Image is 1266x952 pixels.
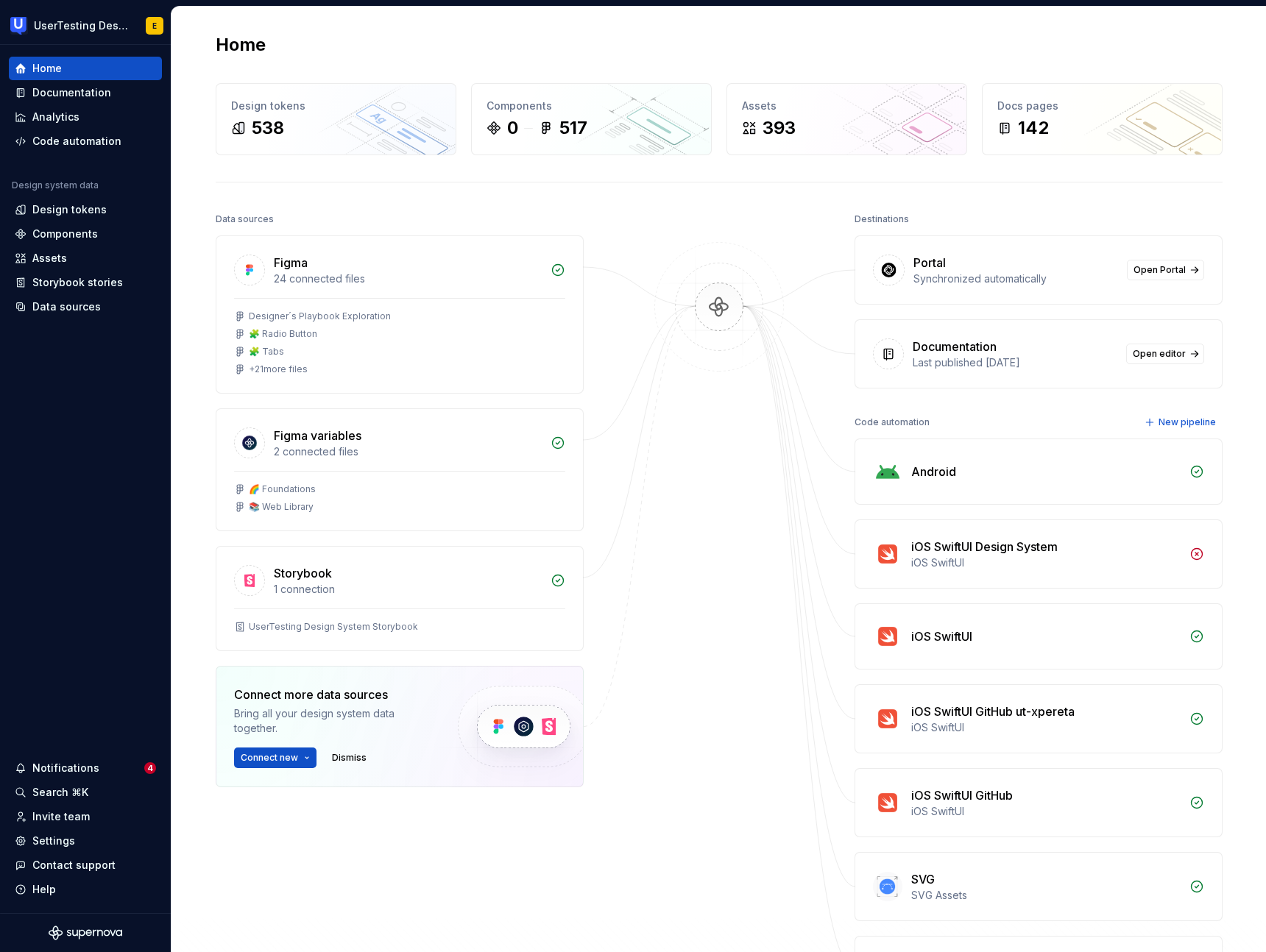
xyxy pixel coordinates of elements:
[32,809,90,824] div: Invite team
[9,756,162,780] button: Notifications4
[1134,264,1186,276] span: Open Portal
[32,761,99,775] div: Notifications
[9,829,162,853] a: Settings
[274,444,542,459] div: 2 connected files
[32,61,62,76] div: Home
[911,555,1181,570] div: iOS SwiftUI
[1127,260,1204,280] a: Open Portal
[10,17,28,35] img: 41adf70f-fc1c-4662-8e2d-d2ab9c673b1b.png
[1126,344,1204,364] a: Open editor
[144,762,156,774] span: 4
[911,804,1181,819] div: iOS SwiftUI
[9,878,162,901] button: Help
[332,752,367,764] span: Dismiss
[216,83,456,155] a: Design tokens538
[9,81,162,104] a: Documentation
[507,116,518,140] div: 0
[216,209,274,230] div: Data sources
[216,546,584,651] a: Storybook1 connectionUserTesting Design System Storybook
[249,310,391,322] div: Designer´s Playbook Exploration
[9,271,162,294] a: Storybook stories
[325,747,373,768] button: Dismiss
[911,870,935,888] div: SVG
[559,116,587,140] div: 517
[9,222,162,246] a: Components
[911,786,1013,804] div: iOS SwiftUI GitHub
[9,246,162,270] a: Assets
[1018,116,1049,140] div: 142
[3,10,168,41] button: UserTesting Design SystemE
[1133,348,1186,360] span: Open editor
[471,83,712,155] a: Components0517
[911,463,956,480] div: Android
[32,858,116,873] div: Contact support
[274,254,308,271] div: Figma
[1140,412,1223,433] button: New pipeline
[249,328,317,340] div: 🧩 Radio Button
[726,83,967,155] a: Assets393
[9,295,162,319] a: Data sources
[274,582,542,597] div: 1 connection
[911,720,1181,735] div: iOS SwiftUI
[32,785,88,800] div: Search ⌘K
[913,338,997,355] div: Documentation
[249,501,314,513] div: 📚 Web Library
[252,116,284,140] div: 538
[9,853,162,877] button: Contact support
[249,363,308,375] div: + 21 more files
[913,355,1117,370] div: Last published [DATE]
[274,564,332,582] div: Storybook
[9,198,162,221] a: Design tokens
[1159,416,1216,428] span: New pipeline
[216,408,584,531] a: Figma variables2 connected files🌈 Foundations📚 Web Library
[274,271,542,286] div: 24 connected files
[9,57,162,80] a: Home
[231,99,441,113] div: Design tokens
[32,275,123,290] div: Storybook stories
[913,254,946,271] div: Portal
[32,251,67,266] div: Assets
[32,110,79,124] div: Analytics
[911,628,972,645] div: iOS SwiftUI
[49,926,122,940] svg: Supernova Logo
[911,538,1058,555] div: iOS SwiftUI Design System
[274,427,361,444] div: Figma variables
[216,235,584,394] a: Figma24 connected filesDesigner´s Playbook Exploration🧩 Radio Button🧩 Tabs+21more files
[249,483,316,495] div: 🌈 Foundations
[487,99,696,113] div: Components
[9,781,162,804] button: Search ⌘K
[763,116,796,140] div: 393
[234,686,433,703] div: Connect more data sources
[855,209,909,230] div: Destinations
[32,299,101,314] div: Data sources
[32,134,121,149] div: Code automation
[249,346,284,358] div: 🧩 Tabs
[9,129,162,153] a: Code automation
[249,621,418,633] div: UserTesting Design System Storybook
[911,703,1075,720] div: iOS SwiftUI GitHub ut-xpereta
[241,752,298,764] span: Connect new
[32,227,98,241] div: Components
[234,706,433,736] div: Bring all your design system data together.
[911,888,1181,903] div: SVG Assets
[32,85,111,100] div: Documentation
[32,882,56,897] div: Help
[742,99,952,113] div: Assets
[234,747,316,768] button: Connect new
[9,805,162,828] a: Invite team
[12,180,99,191] div: Design system data
[982,83,1223,155] a: Docs pages142
[216,33,266,57] h2: Home
[913,271,1118,286] div: Synchronized automatically
[9,105,162,129] a: Analytics
[997,99,1207,113] div: Docs pages
[34,18,128,33] div: UserTesting Design System
[152,20,157,32] div: E
[32,834,75,848] div: Settings
[32,202,107,217] div: Design tokens
[855,412,930,433] div: Code automation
